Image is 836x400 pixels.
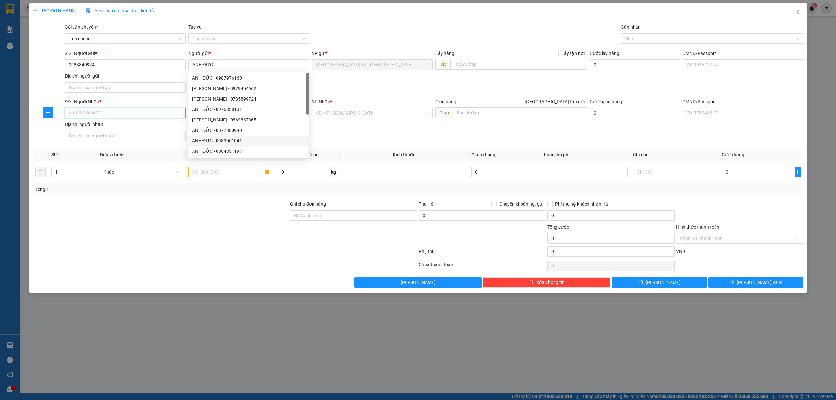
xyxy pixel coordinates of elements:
[621,24,641,30] label: Gán nhãn
[676,224,719,230] label: Hình thức thanh toán
[788,3,807,22] button: Close
[435,59,450,70] span: Lấy
[15,39,109,64] span: [PHONE_NUMBER] - [DOMAIN_NAME]
[590,59,680,70] input: Cước lấy hàng
[192,127,305,134] div: ANH ĐỨC - 0877880990
[86,8,91,14] img: icon
[188,167,272,177] input: VD: Bàn, Ghế
[13,26,110,37] strong: (Công Ty TNHH Chuyển Phát Nhanh Bảo An - MST: 0109597835)
[547,224,569,230] span: Tổng cước
[559,50,587,57] span: Lấy tận nơi
[192,116,305,123] div: [PERSON_NAME] - 0869867865
[393,152,415,157] span: Kích thước
[676,249,685,254] span: VND
[590,51,619,56] label: Cước lấy hàng
[630,149,719,161] th: Ghi chú
[65,72,185,80] div: Địa chỉ người gửi
[14,9,109,24] strong: BIÊN NHẬN VẬN CHUYỂN BẢO AN EXPRESS
[33,8,37,13] span: plus
[65,131,185,141] input: Địa chỉ của người nhận
[612,277,707,288] button: save[PERSON_NAME]
[43,110,53,115] span: plus
[188,104,309,115] div: ANH ĐỨC - 0976838131
[418,248,547,259] div: Phụ thu
[312,50,433,57] div: VP gửi
[35,186,322,193] div: Tổng: 1
[188,94,309,104] div: Anh Đức - 0785899724
[483,277,610,288] button: deleteXóa Thông tin
[683,98,803,105] div: CMND/Passport
[192,95,305,103] div: [PERSON_NAME] - 0785899724
[471,167,539,177] input: 0
[795,167,801,177] button: plus
[529,280,534,285] span: delete
[65,121,185,128] div: Địa chỉ người nhận
[35,167,46,177] button: delete
[419,201,434,207] span: Thu Hộ
[51,152,56,157] span: SL
[418,261,547,272] div: Chưa thanh toán
[188,146,309,156] div: ANH ĐỨC - 0984331197
[192,74,305,82] div: ANH ĐỨC - 0987976160
[65,50,185,57] div: SĐT Người Gửi
[188,73,309,83] div: ANH ĐỨC - 0987976160
[683,50,803,57] div: CMND/Passport
[435,51,454,56] span: Lấy hàng
[722,152,744,157] span: Cước hàng
[646,279,681,286] span: [PERSON_NAME]
[522,98,587,105] span: [GEOGRAPHIC_DATA] tận nơi
[69,34,182,43] span: Tiêu chuẩn
[104,167,179,177] span: Khác
[708,277,804,288] button: printer[PERSON_NAME] và In
[633,167,716,177] input: Ghi Chú
[553,200,611,208] span: Phí thu hộ khách nhận trả
[290,201,326,207] label: Ghi chú đơn hàng
[192,106,305,113] div: ANH ĐỨC - 0976838131
[65,24,98,30] span: Gói vận chuyển
[290,210,417,221] input: Ghi chú đơn hàng
[100,152,124,157] span: Đơn vị tính
[453,107,587,118] input: Dọc đường
[354,277,482,288] button: [PERSON_NAME]
[65,82,185,93] input: Địa chỉ của người gửi
[33,8,75,13] span: TẠO ĐƠN HÀNG
[450,59,587,70] input: Dọc đường
[192,85,305,92] div: [PERSON_NAME] - 0979454662
[188,125,309,136] div: ANH ĐỨC - 0877880990
[435,107,453,118] span: Giao
[188,136,309,146] div: ANH ĐỨC - 0983061041
[737,279,782,286] span: [PERSON_NAME] và In
[536,279,565,286] span: Xóa Thông tin
[730,280,734,285] span: printer
[65,98,185,105] div: SĐT Người Nhận
[638,280,643,285] span: save
[471,152,495,157] span: Giá trị hàng
[192,148,305,155] div: ANH ĐỨC - 0984331197
[435,99,456,104] span: Giao hàng
[590,108,680,118] input: Cước giao hàng
[188,83,309,94] div: Phạm Anh Đức - 0979454662
[541,149,630,161] th: Loại phụ phí
[312,99,330,104] span: VP Nhận
[188,24,201,30] label: Tác vụ
[192,137,305,144] div: ANH ĐỨC - 0983061041
[497,200,546,208] span: Chuyển khoản ng. gửi
[330,167,337,177] span: kg
[590,99,622,104] label: Cước giao hàng
[316,60,429,70] span: Hà Nội: VP Long Biên
[188,50,309,57] div: Người gửi
[795,169,800,175] span: plus
[795,9,800,15] span: close
[86,8,154,13] span: Yêu cầu xuất hóa đơn điện tử
[188,115,309,125] div: Anh Đức - 0869867865
[401,279,436,286] span: [PERSON_NAME]
[43,107,53,118] button: plus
